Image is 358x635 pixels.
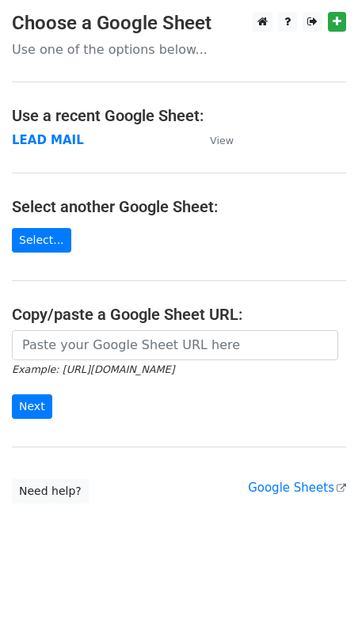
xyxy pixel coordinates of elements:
h4: Use a recent Google Sheet: [12,106,346,125]
small: View [210,135,234,146]
input: Paste your Google Sheet URL here [12,330,338,360]
h3: Choose a Google Sheet [12,12,346,35]
a: Select... [12,228,71,253]
p: Use one of the options below... [12,41,346,58]
small: Example: [URL][DOMAIN_NAME] [12,363,174,375]
a: Need help? [12,479,89,504]
input: Next [12,394,52,419]
a: Google Sheets [248,481,346,495]
h4: Copy/paste a Google Sheet URL: [12,305,346,324]
a: LEAD MAIL [12,133,84,147]
h4: Select another Google Sheet: [12,197,346,216]
a: View [194,133,234,147]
